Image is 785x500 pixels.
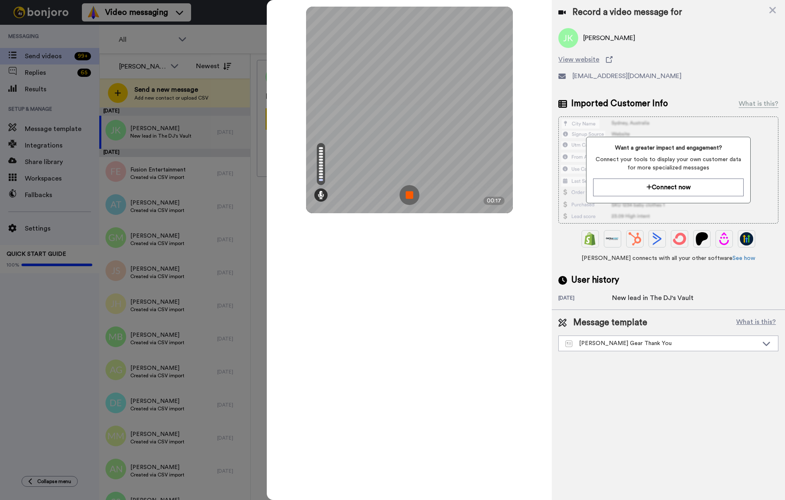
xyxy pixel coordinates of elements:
div: New lead in The DJ's Vault [612,293,694,303]
button: What is this? [734,317,778,329]
img: GoHighLevel [740,232,753,245]
div: What is this? [739,99,778,109]
img: Shopify [584,232,597,245]
span: Connect your tools to display your own customer data for more specialized messages [593,155,744,172]
span: [PERSON_NAME] connects with all your other software [558,254,778,262]
div: 00:17 [483,197,505,205]
button: Connect now [593,179,744,196]
img: Drip [718,232,731,245]
img: ic_record_stop.svg [400,185,419,205]
div: [PERSON_NAME] Gear Thank You [565,339,758,348]
span: Message template [573,317,647,329]
span: User history [571,274,619,286]
img: ActiveCampaign [651,232,664,245]
span: Want a greater impact and engagement? [593,144,744,152]
img: Patreon [695,232,708,245]
img: Message-temps.svg [565,340,572,347]
img: Hubspot [628,232,641,245]
a: See how [732,255,755,261]
div: [DATE] [558,295,612,303]
span: Imported Customer Info [571,98,668,110]
img: Ontraport [606,232,619,245]
span: View website [558,55,599,64]
a: View website [558,55,778,64]
img: ConvertKit [673,232,686,245]
span: [EMAIL_ADDRESS][DOMAIN_NAME] [572,71,682,81]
